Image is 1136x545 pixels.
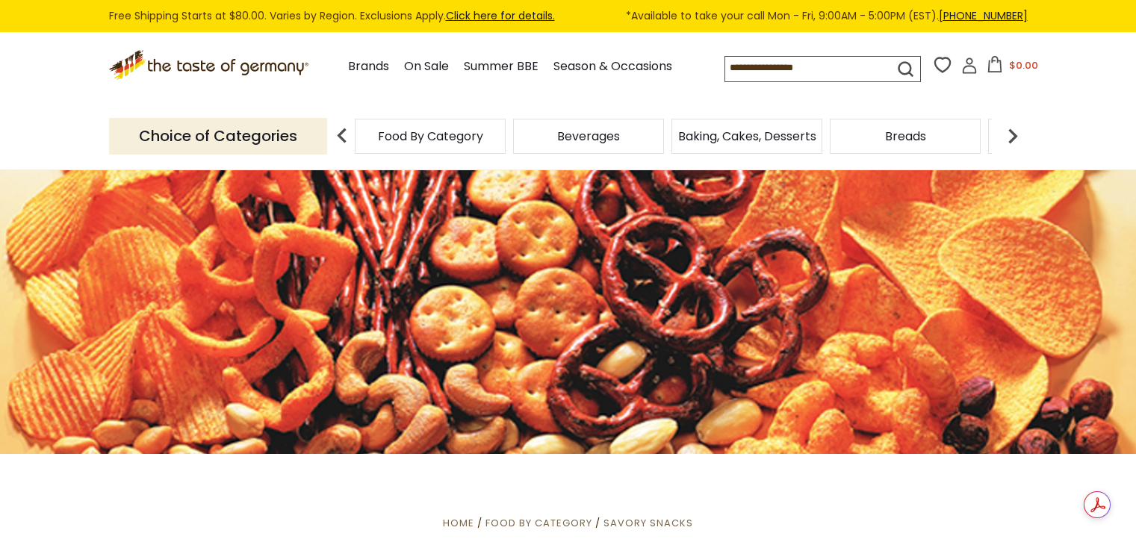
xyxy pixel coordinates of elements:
[603,516,693,530] a: Savory Snacks
[443,516,474,530] a: Home
[109,7,1028,25] div: Free Shipping Starts at $80.00. Varies by Region. Exclusions Apply.
[109,118,327,155] p: Choice of Categories
[1009,58,1038,72] span: $0.00
[327,121,357,151] img: previous arrow
[998,121,1028,151] img: next arrow
[404,57,449,77] a: On Sale
[981,56,1044,78] button: $0.00
[553,57,672,77] a: Season & Occasions
[939,8,1028,23] a: [PHONE_NUMBER]
[885,131,926,142] a: Breads
[678,131,816,142] a: Baking, Cakes, Desserts
[464,57,538,77] a: Summer BBE
[626,7,1028,25] span: *Available to take your call Mon - Fri, 9:00AM - 5:00PM (EST).
[485,516,592,530] a: Food By Category
[348,57,389,77] a: Brands
[557,131,620,142] a: Beverages
[378,131,483,142] a: Food By Category
[446,8,555,23] a: Click here for details.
